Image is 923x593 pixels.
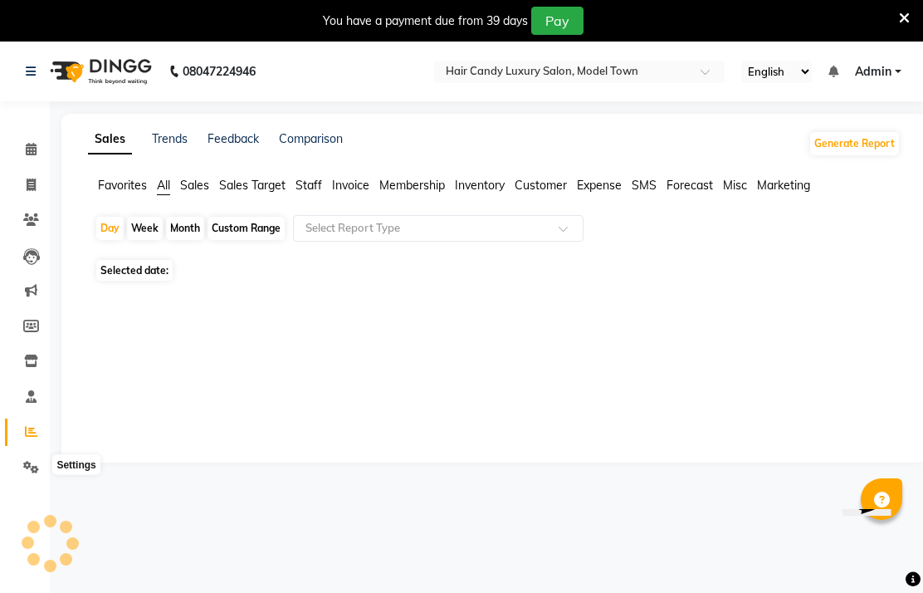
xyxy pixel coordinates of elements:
[157,178,170,193] span: All
[632,178,657,193] span: SMS
[208,217,285,240] div: Custom Range
[152,131,188,146] a: Trends
[531,7,584,35] button: Pay
[219,178,286,193] span: Sales Target
[323,12,528,30] div: You have a payment due from 39 days
[42,48,156,95] img: logo
[379,178,445,193] span: Membership
[855,63,891,81] span: Admin
[455,178,505,193] span: Inventory
[667,178,713,193] span: Forecast
[96,217,124,240] div: Day
[208,131,259,146] a: Feedback
[96,260,173,281] span: Selected date:
[332,178,369,193] span: Invoice
[836,509,910,580] iframe: chat widget
[180,178,209,193] span: Sales
[295,178,322,193] span: Staff
[757,178,810,193] span: Marketing
[279,131,343,146] a: Comparison
[98,178,147,193] span: Favorites
[515,178,567,193] span: Customer
[127,217,163,240] div: Week
[577,178,622,193] span: Expense
[810,132,899,155] button: Generate Report
[166,217,204,240] div: Month
[88,125,132,154] a: Sales
[723,178,747,193] span: Misc
[52,455,100,475] div: Settings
